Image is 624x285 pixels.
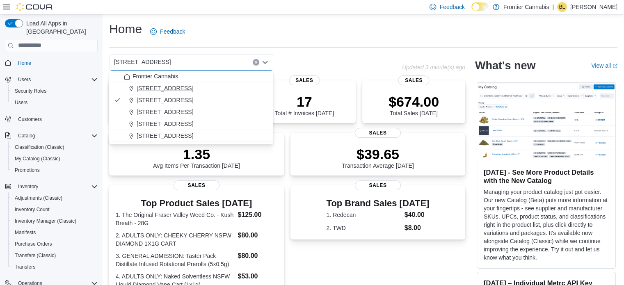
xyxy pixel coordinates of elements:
button: [STREET_ADDRESS] [109,130,273,142]
div: Transaction Average [DATE] [342,146,414,169]
div: Total # Invoices [DATE] [274,93,334,116]
a: Customers [15,114,45,124]
svg: External link [613,64,617,68]
span: Adjustments (Classic) [15,195,62,201]
button: Adjustments (Classic) [8,192,101,204]
button: Inventory [2,181,101,192]
h3: [DATE] - See More Product Details with the New Catalog [484,168,609,185]
h3: Top Brand Sales [DATE] [327,198,430,208]
button: Users [8,97,101,108]
dt: 1. Redecan [327,211,401,219]
span: Purchase Orders [11,239,98,249]
h1: Home [109,21,142,37]
span: Customers [18,116,42,123]
span: Transfers [15,264,35,270]
span: Transfers [11,262,98,272]
span: Transfers (Classic) [11,251,98,260]
button: Users [2,74,101,85]
dd: $80.00 [238,251,277,261]
span: Inventory [18,183,38,190]
a: My Catalog (Classic) [11,154,64,164]
button: Transfers (Classic) [8,250,101,261]
dt: 2. ADULTS ONLY: CHEEKY CHERRY NSFW DIAMOND 1X1G CART [116,231,234,248]
span: [STREET_ADDRESS] [137,96,193,104]
span: Catalog [15,131,98,141]
span: Users [15,99,27,106]
span: Inventory [15,182,98,192]
input: Dark Mode [471,2,489,11]
a: Inventory Count [11,205,53,214]
div: Total Sales [DATE] [389,93,439,116]
span: [STREET_ADDRESS] [114,57,171,67]
span: Users [11,98,98,107]
p: | [552,2,554,12]
span: Sales [398,75,429,85]
button: Security Roles [8,85,101,97]
span: Feedback [439,3,464,11]
button: [STREET_ADDRESS] [109,106,273,118]
span: Transfers (Classic) [15,252,56,259]
dd: $80.00 [238,230,277,240]
span: My Catalog (Classic) [11,154,98,164]
span: Catalog [18,132,35,139]
button: Clear input [253,59,259,66]
a: Inventory Manager (Classic) [11,216,80,226]
dt: 3. GENERAL ADMISSION: Taster Pack Distillate Infused Rotational Prerolls (5x0.5g) [116,252,234,268]
p: Frontier Cannabis [503,2,549,12]
div: Avg Items Per Transaction [DATE] [153,146,240,169]
span: Purchase Orders [15,241,52,247]
button: Frontier Cannabis [109,71,273,82]
span: Sales [289,75,320,85]
button: Customers [2,113,101,125]
a: Transfers (Classic) [11,251,59,260]
h2: What's new [475,59,535,72]
dt: 1. The Original Fraser Valley Weed Co. - Kush Breath - 28G [116,211,234,227]
a: Feedback [147,23,188,40]
a: Classification (Classic) [11,142,68,152]
span: [STREET_ADDRESS] [137,132,193,140]
dd: $125.00 [238,210,277,220]
dt: 2. TWD [327,224,401,232]
span: Sales [174,180,219,190]
p: 1.35 [153,146,240,162]
h3: Top Product Sales [DATE] [116,198,277,208]
button: Catalog [15,131,38,141]
button: Promotions [8,164,101,176]
span: Home [15,58,98,68]
span: Classification (Classic) [15,144,64,150]
button: [STREET_ADDRESS] [109,118,273,130]
button: Home [2,57,101,69]
span: Security Roles [11,86,98,96]
p: $674.00 [389,93,439,110]
span: Sales [355,128,401,138]
div: Brionne Lavoie [557,2,567,12]
span: Inventory Count [11,205,98,214]
span: Users [15,75,98,84]
span: BL [559,2,565,12]
span: Promotions [15,167,40,173]
span: [STREET_ADDRESS] [137,84,193,92]
span: Home [18,60,31,66]
a: Users [11,98,31,107]
a: Adjustments (Classic) [11,193,66,203]
span: Inventory Manager (Classic) [11,216,98,226]
div: Choose from the following options [109,71,273,142]
p: $39.65 [342,146,414,162]
dd: $8.00 [405,223,430,233]
button: [STREET_ADDRESS] [109,94,273,106]
span: Sales [355,180,401,190]
span: Classification (Classic) [11,142,98,152]
a: View allExternal link [591,62,617,69]
span: Adjustments (Classic) [11,193,98,203]
p: Updated 3 minute(s) ago [402,64,465,71]
button: Transfers [8,261,101,273]
button: Inventory [15,182,41,192]
img: Cova [16,3,53,11]
span: Manifests [11,228,98,237]
a: Purchase Orders [11,239,55,249]
button: My Catalog (Classic) [8,153,101,164]
span: [STREET_ADDRESS] [137,120,193,128]
span: Inventory Count [15,206,50,213]
span: Manifests [15,229,36,236]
